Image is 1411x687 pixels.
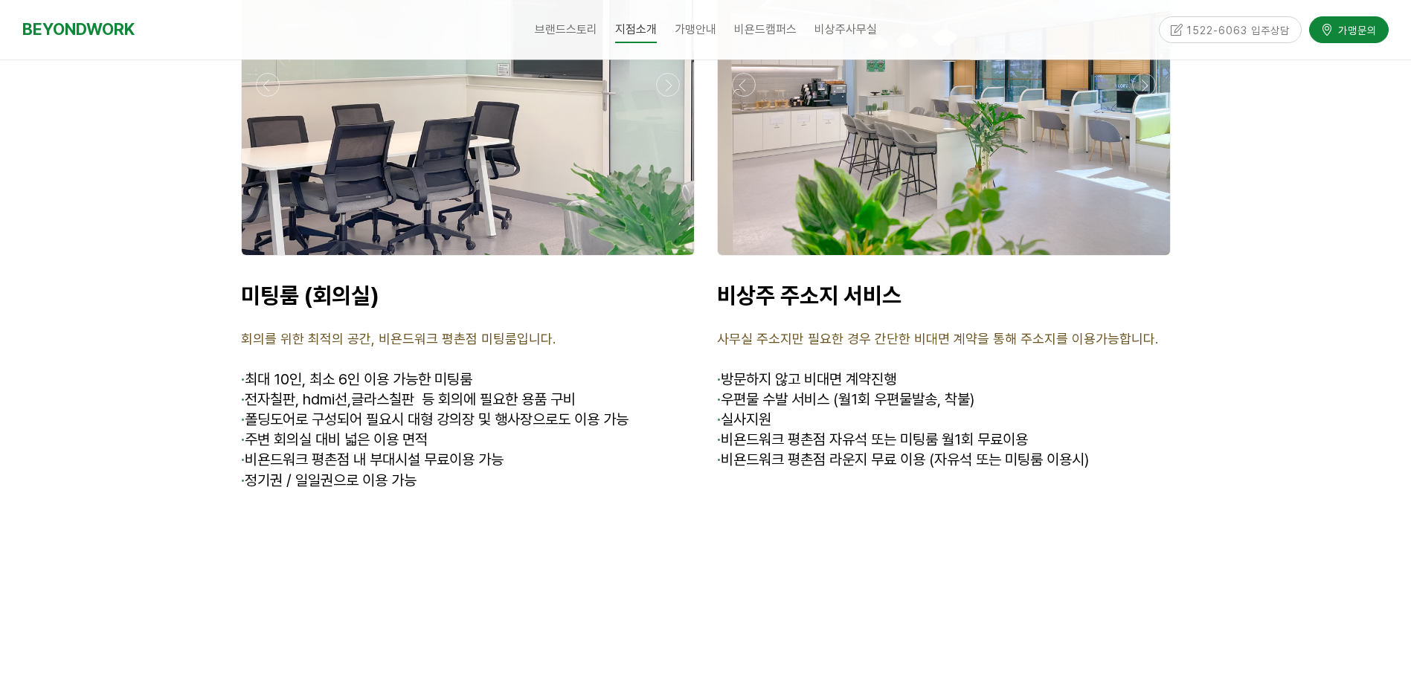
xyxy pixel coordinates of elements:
[721,370,896,388] span: 방문하지 않고 비대면 계약진행
[717,451,721,468] strong: ·
[241,451,245,468] strong: ·
[717,331,1158,346] span: 사무실 주소지만 필요한 경우 간단한 비대면 계약을 통해 주소지를 이용가능합니다.
[666,11,725,48] a: 가맹안내
[241,430,428,448] span: 주변 회의실 대비 넓은 이용 면적
[814,22,877,36] span: 비상주사무실
[241,331,556,346] span: 회의를 위한 최적의 공간, 비욘드워크 평촌점 미팅룸입니다.
[675,22,716,36] span: 가맹안내
[241,410,629,428] span: 폴딩도어로 구성되어 필요시 대형 강의장 및 행사장으로도 이용 가능
[241,370,245,388] span: ·
[241,410,245,428] strong: ·
[241,282,379,309] strong: 미팅룸 (회의실)
[717,410,771,428] span: 실사지원
[806,11,886,48] a: 비상주사무실
[241,390,576,408] span: 전자칠판, hdmi선,글라스칠판 등 회의에 필요한 용품 구비
[241,430,245,448] strong: ·
[245,370,472,388] span: 최대 10인, 최소 6인 이용 가능한 미팅룸
[717,410,721,428] strong: ·
[717,430,721,448] strong: ·
[1309,16,1389,42] a: 가맹문의
[734,22,797,36] span: 비욘드캠퍼스
[615,17,657,43] span: 지점소개
[717,451,1089,468] span: 비욘드워크 평촌점 라운지 무료 이용 (자유석 또는 미팅룸 이용시)
[717,390,721,408] strong: ·
[241,471,245,489] strong: ·
[22,16,135,43] a: BEYONDWORK
[717,282,901,309] span: 비상주 주소지 서비스
[535,22,597,36] span: 브랜드스토리
[717,430,1028,448] span: 비욘드워크 평촌점 자유석 또는 미팅룸 월1회 무료이용
[241,390,245,408] strong: ·
[606,11,666,48] a: 지점소개
[241,451,504,468] span: 비욘드워크 평촌점 내 부대시설 무료이용 가능
[1334,22,1377,36] span: 가맹문의
[725,11,806,48] a: 비욘드캠퍼스
[717,370,721,388] span: ·
[241,471,417,489] span: 정기권 / 일일권으로 이용 가능
[526,11,606,48] a: 브랜드스토리
[717,390,974,408] span: 우편물 수발 서비스 (월1회 우편물발송, 착불)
